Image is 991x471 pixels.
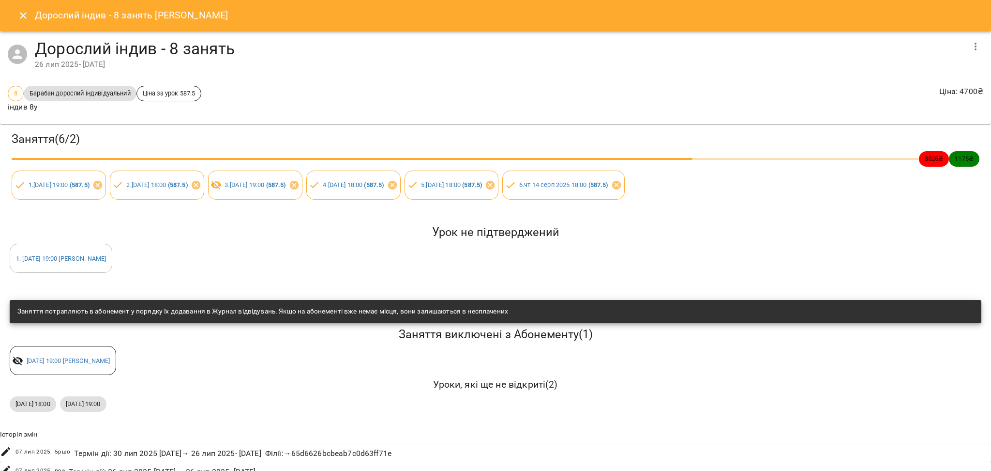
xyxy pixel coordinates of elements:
div: 5.[DATE] 18:00 (587.5) [405,171,499,200]
h3: Заняття ( 6 / 2 ) [12,132,979,147]
a: 1. [DATE] 19:00 [PERSON_NAME] [16,255,106,262]
p: Ціна : 4700 ₴ [939,86,983,97]
b: ( 587.5 ) [588,181,608,188]
b: ( 587.5 ) [266,181,286,188]
h6: Дорослий індив - 8 занять [PERSON_NAME] [35,8,228,23]
span: [DATE] 19:00 [60,399,106,408]
span: Ціна за урок 587.5 [137,89,201,98]
b: ( 587.5 ) [462,181,482,188]
b: ( 587.5 ) [364,181,384,188]
b: ( 587.5 ) [70,181,90,188]
span: 5ршо [55,447,71,457]
h4: Дорослий індив - 8 занять [35,39,964,59]
span: 8 [8,89,23,98]
a: 4.[DATE] 18:00 (587.5) [323,181,384,188]
h5: Урок не підтверджений [10,225,981,240]
a: 3.[DATE] 19:00 (587.5) [225,181,285,188]
b: ( 587.5 ) [168,181,188,188]
span: [DATE] 18:00 [10,399,56,408]
h5: Заняття виключені з Абонементу ( 1 ) [10,327,981,342]
a: 1.[DATE] 19:00 (587.5) [29,181,90,188]
p: індив 8у [8,101,201,113]
div: 4.[DATE] 18:00 (587.5) [306,171,401,200]
div: Філії : → 65d6626bcbeab7c0d63ff71e [263,446,393,461]
span: 07 лип 2025 [15,447,51,457]
div: Термін дії : 30 лип 2025 [DATE] → 26 лип 2025 - [DATE] [72,446,263,461]
div: 6.чт 14 серп 2025 18:00 (587.5) [502,171,624,200]
a: 2.[DATE] 18:00 (587.5) [126,181,187,188]
span: Барабан дорослий індивідуальний [24,89,136,98]
a: [DATE] 19:00 [PERSON_NAME] [27,357,110,364]
a: 5.[DATE] 18:00 (587.5) [421,181,482,188]
h6: Уроки, які ще не відкриті ( 2 ) [10,377,981,392]
div: Заняття потрапляють в абонемент у порядку їх додавання в Журнал відвідувань. Якщо на абонементі в... [17,303,508,320]
div: 3.[DATE] 19:00 (587.5) [208,171,302,200]
span: 1175 ₴ [949,154,979,163]
div: 1.[DATE] 19:00 (587.5) [12,171,106,200]
span: 3525 ₴ [919,154,949,163]
div: 2.[DATE] 18:00 (587.5) [110,171,204,200]
div: 26 лип 2025 - [DATE] [35,59,964,70]
a: 6.чт 14 серп 2025 18:00 (587.5) [519,181,608,188]
button: Close [12,4,35,27]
